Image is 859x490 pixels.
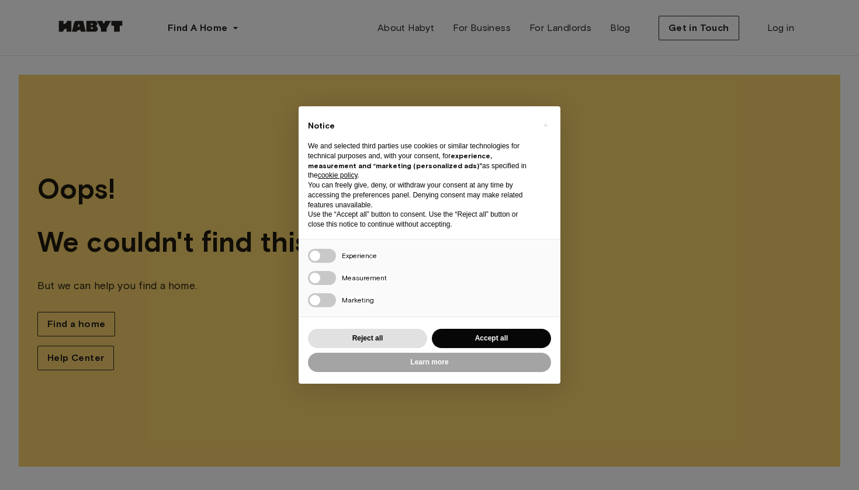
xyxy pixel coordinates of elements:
[308,151,492,170] strong: experience, measurement and “marketing (personalized ads)”
[342,251,377,260] span: Experience
[536,116,555,134] button: Close this notice
[543,118,548,132] span: ×
[308,353,551,372] button: Learn more
[432,329,551,348] button: Accept all
[342,296,374,304] span: Marketing
[308,329,427,348] button: Reject all
[308,180,532,210] p: You can freely give, deny, or withdraw your consent at any time by accessing the preferences pane...
[308,141,532,180] p: We and selected third parties use cookies or similar technologies for technical purposes and, wit...
[342,273,387,282] span: Measurement
[308,210,532,230] p: Use the “Accept all” button to consent. Use the “Reject all” button or close this notice to conti...
[318,171,358,179] a: cookie policy
[308,120,532,132] h2: Notice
